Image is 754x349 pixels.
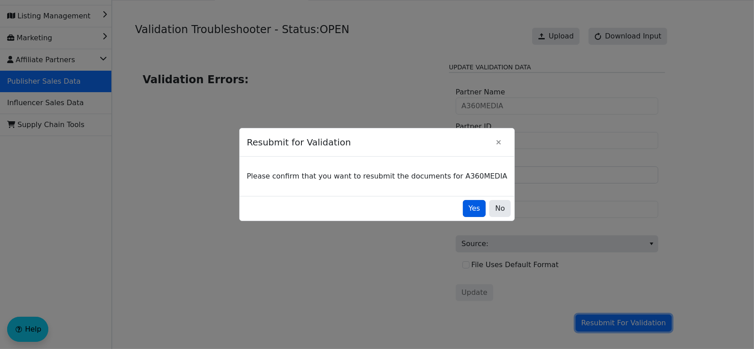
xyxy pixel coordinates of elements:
button: Yes [463,200,486,217]
span: Resubmit for Validation [247,131,490,153]
p: Please confirm that you want to resubmit the documents for A360MEDIA [247,171,507,182]
span: Yes [469,203,480,214]
span: No [495,203,505,214]
button: No [489,200,511,217]
button: Close [490,134,507,151]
